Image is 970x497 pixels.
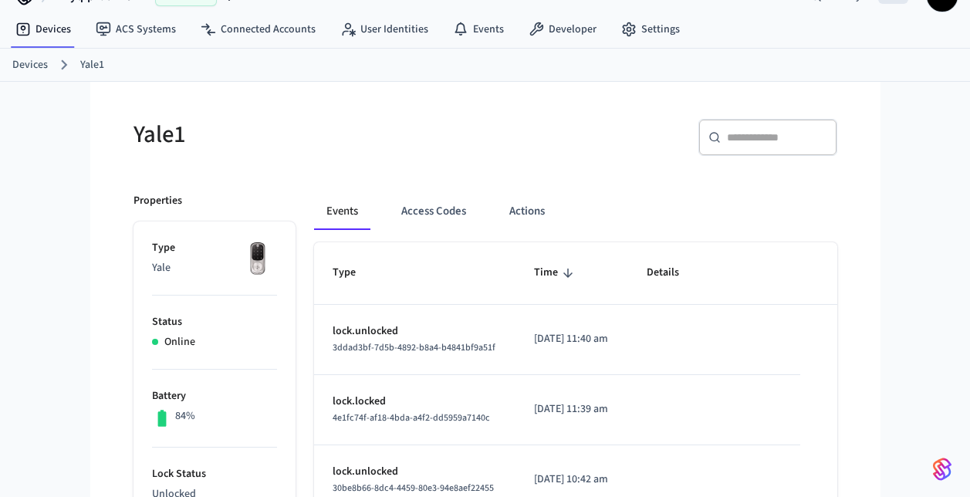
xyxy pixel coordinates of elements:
[3,15,83,43] a: Devices
[134,193,182,209] p: Properties
[83,15,188,43] a: ACS Systems
[516,15,609,43] a: Developer
[933,457,951,482] img: SeamLogoGradient.69752ec5.svg
[333,394,498,410] p: lock.locked
[333,323,498,340] p: lock.unlocked
[152,240,277,256] p: Type
[333,482,494,495] span: 30be8b66-8dc4-4459-80e3-94e8aef22455
[12,57,48,73] a: Devices
[333,411,490,424] span: 4e1fc74f-af18-4bda-a4f2-dd5959a7140c
[333,464,498,480] p: lock.unlocked
[534,331,610,347] p: [DATE] 11:40 am
[175,408,195,424] p: 84%
[389,193,478,230] button: Access Codes
[441,15,516,43] a: Events
[152,314,277,330] p: Status
[333,341,495,354] span: 3ddad3bf-7d5b-4892-b8a4-b4841bf9a51f
[152,260,277,276] p: Yale
[314,193,370,230] button: Events
[80,57,104,73] a: Yale1
[328,15,441,43] a: User Identities
[164,334,195,350] p: Online
[314,193,837,230] div: ant example
[534,261,578,285] span: Time
[534,472,610,488] p: [DATE] 10:42 am
[152,466,277,482] p: Lock Status
[188,15,328,43] a: Connected Accounts
[609,15,692,43] a: Settings
[534,401,610,418] p: [DATE] 11:39 am
[238,240,277,279] img: Yale Assure Touchscreen Wifi Smart Lock, Satin Nickel, Front
[134,119,476,150] h5: Yale1
[152,388,277,404] p: Battery
[647,261,699,285] span: Details
[497,193,557,230] button: Actions
[333,261,376,285] span: Type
